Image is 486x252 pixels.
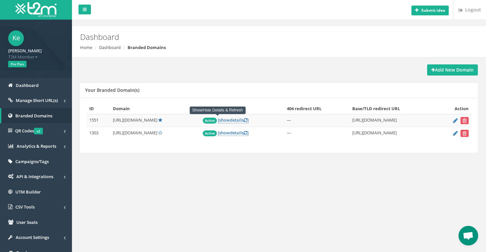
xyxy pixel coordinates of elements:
span: API & Integrations [16,174,53,179]
span: User Seats [16,219,38,225]
span: QR Codes [15,128,43,134]
a: [showdetails] [218,130,249,136]
td: 1551 [87,114,110,127]
b: Submit idea [421,8,445,13]
span: Analytics & Reports [17,143,56,149]
th: 404 redirect URL [284,103,350,114]
h5: Your Branded Domain(s) [85,88,139,92]
a: Dashboard [99,44,121,50]
th: Action [437,103,471,114]
td: [URL][DOMAIN_NAME] [350,114,437,127]
span: CSV Tools [15,204,35,210]
a: Add New Domain [427,64,478,76]
a: Default [158,117,162,123]
div: Open chat [459,226,478,245]
button: Submit idea [411,6,449,15]
a: Set Default [158,130,162,136]
span: show [219,117,230,123]
td: [URL][DOMAIN_NAME] [350,127,437,140]
strong: Add New Domain [431,67,474,73]
span: v2 [34,128,43,134]
span: [URL][DOMAIN_NAME] [113,130,157,136]
span: Pro Plan [8,61,26,67]
span: Active [203,118,217,124]
a: [PERSON_NAME] T2M Member [8,46,64,60]
span: Campaigns/Tags [15,159,49,164]
strong: [PERSON_NAME] [8,48,42,54]
span: Ke [8,30,24,46]
span: UTM Builder [15,189,41,195]
h2: Dashboard [80,33,410,41]
span: Dashboard [16,82,39,88]
th: Base/TLD redirect URL [350,103,437,114]
td: 1303 [87,127,110,140]
div: Show/Hide Details & Refresh [190,107,246,114]
td: — [284,114,350,127]
img: T2M [15,2,57,17]
th: ID [87,103,110,114]
span: Branded Domains [15,113,52,119]
a: Home [80,44,92,50]
span: Manage Short URL(s) [16,97,58,103]
span: Account Settings [16,234,49,240]
span: Active [203,130,217,136]
th: Domain [110,103,200,114]
span: T2M Member [8,54,64,60]
strong: Branded Domains [128,44,166,50]
th: Status [200,103,284,114]
span: show [219,130,230,136]
td: — [284,127,350,140]
span: [URL][DOMAIN_NAME] [113,117,157,123]
a: [showdetails] [218,117,249,123]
